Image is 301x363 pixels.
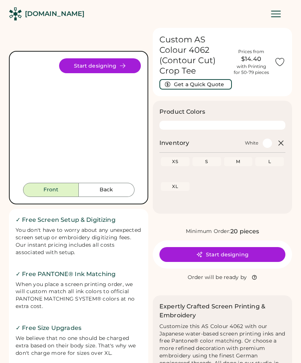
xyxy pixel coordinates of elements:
h2: ✓ Free PANTONE® Ink Matching [16,270,142,279]
h2: Expertly Crafted Screen Printing & Embroidery [159,302,285,320]
button: Start designing [59,58,141,73]
img: 4062 - White Front Image [16,58,141,183]
div: [DOMAIN_NAME] [25,9,84,19]
h2: ✓ Free Screen Setup & Digitizing [16,215,142,224]
div: White [245,140,258,146]
div: When you place a screen printing order, we will custom match all ink colors to official PANTONE M... [16,281,142,311]
div: Order will be ready by [188,274,247,281]
div: Prices from [238,49,264,55]
div: You don't have to worry about any unexpected screen setup or embroidery digitizing fees. Our inst... [16,227,142,256]
div: L [257,159,282,165]
h3: Product Colors [159,107,205,116]
div: XS [162,159,188,165]
div: M [226,159,251,165]
div: with Printing for 50-79 pieces [234,64,269,75]
div: We believe that no one should be charged extra based on their body size. That's why we don't char... [16,335,142,357]
button: Front [23,183,79,197]
img: Rendered Logo - Screens [9,7,22,20]
div: S [194,159,220,165]
div: Minimum Order: [186,228,231,235]
button: Start designing [159,247,285,262]
button: Get a Quick Quote [159,79,232,90]
div: XL [162,184,188,189]
div: 20 pieces [230,227,259,236]
h2: Inventory [159,139,189,148]
div: 4062 Style Image [16,58,141,183]
h1: Custom AS Colour 4062 (Contour Cut) Crop Tee [159,35,234,76]
button: Back [79,183,135,197]
div: $14.40 [233,55,270,64]
h2: ✓ Free Size Upgrades [16,324,142,333]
